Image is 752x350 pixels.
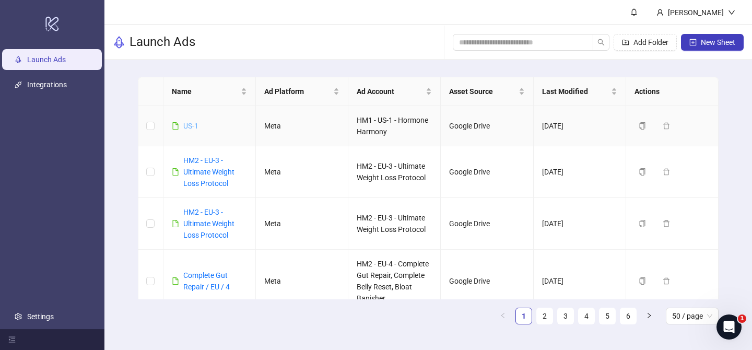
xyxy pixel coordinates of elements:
iframe: Intercom live chat [716,314,742,340]
li: 5 [599,308,616,324]
span: Ad Account [357,86,424,97]
th: Ad Account [348,77,441,106]
td: [DATE] [534,146,626,198]
span: file [172,122,179,130]
a: US-1 [183,122,198,130]
a: 6 [620,308,636,324]
td: Meta [256,146,348,198]
span: user [656,9,664,16]
a: HM2 - EU-3 - Ultimate Weight Loss Protocol [183,208,234,239]
li: 6 [620,308,637,324]
button: New Sheet [681,34,744,51]
span: delete [663,168,670,176]
th: Actions [626,77,719,106]
button: left [495,308,511,324]
a: 3 [558,308,573,324]
span: file [172,220,179,227]
td: Meta [256,106,348,146]
a: Launch Ads [27,55,66,64]
button: Add Folder [614,34,677,51]
td: HM2 - EU-3 - Ultimate Weight Loss Protocol [348,146,441,198]
div: [PERSON_NAME] [664,7,728,18]
span: file [172,277,179,285]
span: Last Modified [542,86,609,97]
li: 4 [578,308,595,324]
span: right [646,312,652,319]
a: Settings [27,312,54,321]
span: file [172,168,179,176]
span: delete [663,122,670,130]
span: folder-add [622,39,629,46]
td: Meta [256,250,348,313]
th: Last Modified [534,77,626,106]
a: 1 [516,308,532,324]
h3: Launch Ads [130,34,195,51]
li: 2 [536,308,553,324]
td: [DATE] [534,198,626,250]
span: New Sheet [701,38,735,46]
li: Next Page [641,308,657,324]
th: Name [163,77,256,106]
span: Ad Platform [264,86,331,97]
span: bell [630,8,638,16]
a: 2 [537,308,553,324]
span: 1 [738,314,746,323]
span: copy [639,277,646,285]
td: Google Drive [441,198,533,250]
span: copy [639,168,646,176]
div: Page Size [666,308,719,324]
a: Complete Gut Repair / EU / 4 [183,271,230,291]
span: search [597,39,605,46]
button: right [641,308,657,324]
span: menu-fold [8,336,16,343]
span: Name [172,86,239,97]
span: rocket [113,36,125,49]
span: left [500,312,506,319]
a: HM2 - EU-3 - Ultimate Weight Loss Protocol [183,156,234,188]
td: HM2 - EU-4 - Complete Gut Repair, Complete Belly Reset, Bloat Banisher [348,250,441,313]
td: Google Drive [441,106,533,146]
td: HM2 - EU-3 - Ultimate Weight Loss Protocol [348,198,441,250]
a: 4 [579,308,594,324]
span: delete [663,277,670,285]
span: Asset Source [449,86,516,97]
th: Asset Source [441,77,533,106]
td: [DATE] [534,250,626,313]
td: Google Drive [441,250,533,313]
li: 1 [515,308,532,324]
li: Previous Page [495,308,511,324]
a: 5 [600,308,615,324]
th: Ad Platform [256,77,348,106]
span: Add Folder [633,38,668,46]
td: Google Drive [441,146,533,198]
span: copy [639,122,646,130]
td: [DATE] [534,106,626,146]
td: Meta [256,198,348,250]
span: plus-square [689,39,697,46]
span: 50 / page [672,308,712,324]
span: delete [663,220,670,227]
span: down [728,9,735,16]
td: HM1 - US-1 - Hormone Harmony [348,106,441,146]
span: copy [639,220,646,227]
a: Integrations [27,80,67,89]
li: 3 [557,308,574,324]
